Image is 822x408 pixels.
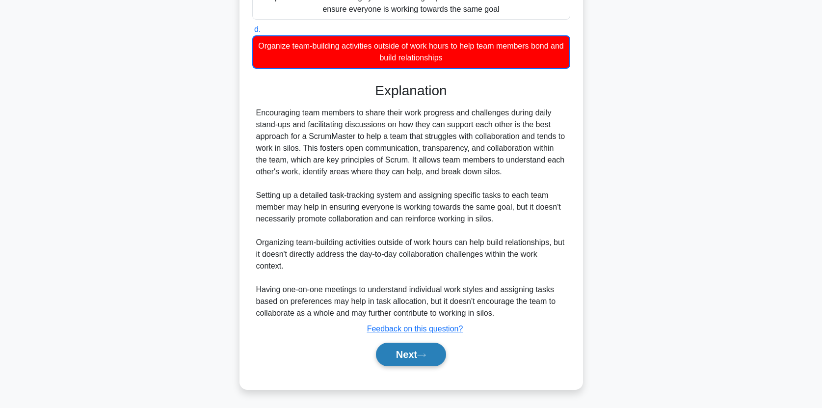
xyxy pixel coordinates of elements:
[258,82,564,99] h3: Explanation
[256,107,566,319] div: Encouraging team members to share their work progress and challenges during daily stand-ups and f...
[376,343,446,366] button: Next
[254,25,261,33] span: d.
[252,35,570,69] div: Organize team-building activities outside of work hours to help team members bond and build relat...
[367,325,463,333] a: Feedback on this question?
